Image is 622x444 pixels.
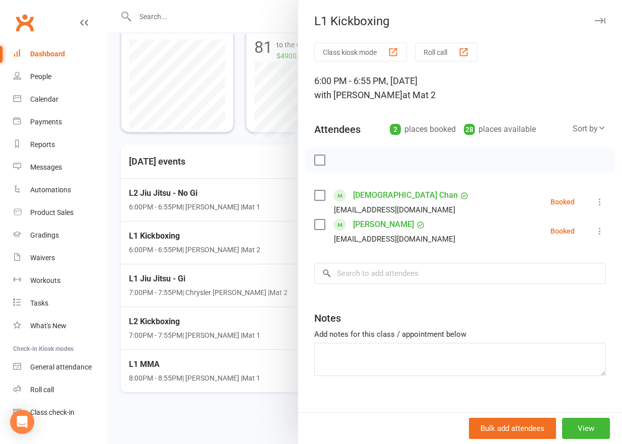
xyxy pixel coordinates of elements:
[314,74,606,102] div: 6:00 PM - 6:55 PM, [DATE]
[30,163,62,171] div: Messages
[12,10,37,35] a: Clubworx
[314,311,341,325] div: Notes
[13,401,106,424] a: Class kiosk mode
[550,198,575,205] div: Booked
[334,233,455,246] div: [EMAIL_ADDRESS][DOMAIN_NAME]
[353,187,458,203] a: [DEMOGRAPHIC_DATA] Chan
[353,216,414,233] a: [PERSON_NAME]
[13,247,106,269] a: Waivers
[30,322,66,330] div: What's New
[298,14,622,28] div: L1 Kickboxing
[13,201,106,224] a: Product Sales
[30,50,65,58] div: Dashboard
[30,72,51,81] div: People
[13,269,106,292] a: Workouts
[30,299,48,307] div: Tasks
[30,408,75,416] div: Class check-in
[415,43,477,61] button: Roll call
[30,276,60,284] div: Workouts
[13,111,106,133] a: Payments
[13,65,106,88] a: People
[30,118,62,126] div: Payments
[13,179,106,201] a: Automations
[13,356,106,379] a: General attendance kiosk mode
[30,231,59,239] div: Gradings
[390,122,456,136] div: places booked
[30,254,55,262] div: Waivers
[464,122,536,136] div: places available
[402,90,436,100] span: at Mat 2
[30,95,58,103] div: Calendar
[30,386,54,394] div: Roll call
[464,124,475,135] div: 28
[13,88,106,111] a: Calendar
[13,133,106,156] a: Reports
[30,140,55,149] div: Reports
[314,122,361,136] div: Attendees
[10,410,34,434] div: Open Intercom Messenger
[573,122,606,135] div: Sort by
[13,43,106,65] a: Dashboard
[469,418,556,439] button: Bulk add attendees
[30,363,92,371] div: General attendance
[13,156,106,179] a: Messages
[30,208,74,216] div: Product Sales
[13,292,106,315] a: Tasks
[334,203,455,216] div: [EMAIL_ADDRESS][DOMAIN_NAME]
[13,379,106,401] a: Roll call
[390,124,401,135] div: 2
[562,418,610,439] button: View
[314,43,407,61] button: Class kiosk mode
[314,263,606,284] input: Search to add attendees
[314,90,402,100] span: with [PERSON_NAME]
[550,228,575,235] div: Booked
[13,224,106,247] a: Gradings
[13,315,106,337] a: What's New
[30,186,71,194] div: Automations
[314,328,606,340] div: Add notes for this class / appointment below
